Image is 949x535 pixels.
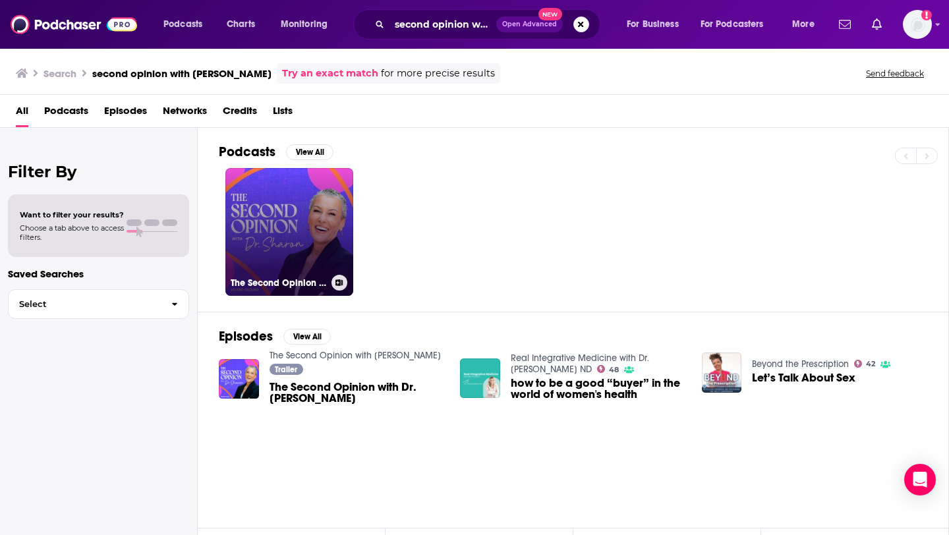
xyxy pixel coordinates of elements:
[903,10,932,39] button: Show profile menu
[692,14,783,35] button: open menu
[223,100,257,127] a: Credits
[921,10,932,20] svg: Add a profile image
[538,8,562,20] span: New
[218,14,263,35] a: Charts
[231,277,326,289] h3: The Second Opinion with [PERSON_NAME]
[903,10,932,39] img: User Profile
[792,15,815,34] span: More
[219,144,275,160] h2: Podcasts
[11,12,137,37] img: Podchaser - Follow, Share and Rate Podcasts
[627,15,679,34] span: For Business
[867,13,887,36] a: Show notifications dropdown
[286,144,333,160] button: View All
[16,100,28,127] a: All
[219,328,331,345] a: EpisodesView All
[702,352,742,393] img: Let’s Talk About Sex
[8,289,189,319] button: Select
[366,9,613,40] div: Search podcasts, credits, & more...
[275,366,297,374] span: Trailer
[752,358,849,370] a: Beyond the Prescription
[43,67,76,80] h3: Search
[219,144,333,160] a: PodcastsView All
[20,223,124,242] span: Choose a tab above to access filters.
[862,68,928,79] button: Send feedback
[104,100,147,127] a: Episodes
[283,329,331,345] button: View All
[8,267,189,280] p: Saved Searches
[281,15,328,34] span: Monitoring
[8,162,189,181] h2: Filter By
[20,210,124,219] span: Want to filter your results?
[44,100,88,127] a: Podcasts
[597,365,619,373] a: 48
[154,14,219,35] button: open menu
[272,14,345,35] button: open menu
[783,14,831,35] button: open menu
[752,372,855,383] a: Let’s Talk About Sex
[381,66,495,81] span: for more precise results
[282,66,378,81] a: Try an exact match
[511,378,686,400] a: how to be a good “buyer” in the world of women's health
[701,15,764,34] span: For Podcasters
[609,367,619,373] span: 48
[511,352,649,375] a: Real Integrative Medicine with Dr. Jordan Robertson ND
[496,16,563,32] button: Open AdvancedNew
[9,300,161,308] span: Select
[92,67,272,80] h3: second opinion with [PERSON_NAME]
[460,358,500,399] img: how to be a good “buyer” in the world of women's health
[904,464,936,495] div: Open Intercom Messenger
[502,21,557,28] span: Open Advanced
[270,350,441,361] a: The Second Opinion with Dr. Sharon
[227,15,255,34] span: Charts
[225,168,353,296] a: The Second Opinion with [PERSON_NAME]
[219,328,273,345] h2: Episodes
[273,100,293,127] a: Lists
[219,359,259,399] img: The Second Opinion with Dr. Sharon Malone
[270,381,445,404] a: The Second Opinion with Dr. Sharon Malone
[270,381,445,404] span: The Second Opinion with Dr. [PERSON_NAME]
[163,100,207,127] a: Networks
[903,10,932,39] span: Logged in as autumncomm
[618,14,695,35] button: open menu
[389,14,496,35] input: Search podcasts, credits, & more...
[163,15,202,34] span: Podcasts
[834,13,856,36] a: Show notifications dropdown
[854,360,875,368] a: 42
[866,361,875,367] span: 42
